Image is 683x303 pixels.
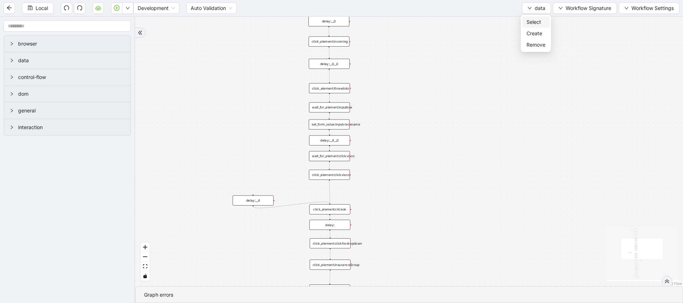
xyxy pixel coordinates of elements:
[535,4,545,12] span: data
[18,107,125,115] span: general
[95,5,101,11] span: cloud-server
[36,4,48,12] span: Local
[309,204,350,214] div: click_element:clickok
[309,285,350,294] div: click_element:threedots__0
[122,2,133,14] button: down
[64,5,69,11] span: undo
[92,2,104,14] button: cloud-server
[310,238,351,248] div: click_element:clickfordropdown
[526,41,545,49] span: Remove
[309,135,350,145] div: delay:__4__0
[309,59,350,69] div: delay:__0__0
[310,260,351,270] div: click_element:insuranceGroup
[309,170,350,180] div: click_element:clickvisco
[665,279,669,284] span: double-right
[4,102,131,119] div: general
[4,69,131,85] div: control-flow
[4,2,15,14] button: arrow-left
[144,291,674,299] div: Graph errors
[10,42,14,46] span: right
[566,4,611,12] span: Workflow Signature
[10,58,14,63] span: right
[624,6,629,10] span: down
[18,73,125,81] span: control-flow
[329,181,330,203] g: Edge from click_element:clickvisco to click_element:clickok
[141,271,150,281] button: toggle interactivity
[18,123,125,131] span: interaction
[141,262,150,271] button: fit view
[10,125,14,129] span: right
[553,2,617,14] button: downWorkflow Signature
[18,40,125,48] span: browser
[253,202,330,208] g: Edge from delay:__4 to click_element:clickok
[528,6,532,10] span: down
[309,83,350,93] div: click_element:threedots
[308,36,349,46] div: click_element:incoming
[138,3,175,14] span: Development
[309,119,350,129] div: set_form_value:inputvisconame
[526,18,545,26] span: Select
[10,92,14,96] span: right
[22,2,54,14] button: saveLocal
[631,4,674,12] span: Workflow Settings
[6,5,12,11] span: arrow-left
[4,119,131,135] div: interaction
[18,57,125,64] span: data
[308,16,349,26] div: delay:__0
[191,3,232,14] span: Auto Validation
[558,6,563,10] span: down
[309,102,350,112] div: wait_for_element:inputbox
[141,252,150,262] button: zoom out
[10,75,14,79] span: right
[526,30,545,37] span: Create
[309,151,350,161] div: wait_for_element:clickvisco
[10,108,14,113] span: right
[522,2,551,14] button: downdata
[619,2,679,14] button: downWorkflow Settings
[4,86,131,102] div: dom
[28,5,33,10] span: save
[233,195,274,205] div: delay:__4
[114,5,120,11] span: play-circle
[4,52,131,69] div: data
[18,90,125,98] span: dom
[61,2,72,14] button: undo
[126,6,130,10] span: down
[663,281,682,286] a: React Flow attribution
[141,243,150,252] button: zoom in
[309,220,350,230] div: delay:
[111,2,122,14] button: play-circle
[77,5,83,11] span: redo
[138,30,143,35] span: double-right
[4,36,131,52] div: browser
[74,2,85,14] button: redo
